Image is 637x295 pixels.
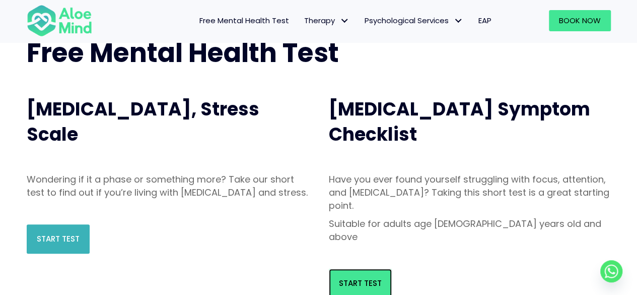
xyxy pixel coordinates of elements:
[451,14,466,28] span: Psychological Services: submenu
[304,15,349,26] span: Therapy
[339,278,382,288] span: Start Test
[600,260,622,282] a: Whatsapp
[471,10,499,31] a: EAP
[37,233,80,244] span: Start Test
[105,10,499,31] nav: Menu
[27,224,90,254] a: Start Test
[27,4,92,37] img: Aloe mind Logo
[329,217,611,244] p: Suitable for adults age [DEMOGRAPHIC_DATA] years old and above
[297,10,357,31] a: TherapyTherapy: submenu
[27,96,259,147] span: [MEDICAL_DATA], Stress Scale
[549,10,611,31] a: Book Now
[329,173,611,212] p: Have you ever found yourself struggling with focus, attention, and [MEDICAL_DATA]? Taking this sh...
[27,34,339,71] span: Free Mental Health Test
[478,15,491,26] span: EAP
[337,14,352,28] span: Therapy: submenu
[365,15,463,26] span: Psychological Services
[357,10,471,31] a: Psychological ServicesPsychological Services: submenu
[199,15,289,26] span: Free Mental Health Test
[329,96,590,147] span: [MEDICAL_DATA] Symptom Checklist
[192,10,297,31] a: Free Mental Health Test
[559,15,601,26] span: Book Now
[27,173,309,199] p: Wondering if it a phase or something more? Take our short test to find out if you’re living with ...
